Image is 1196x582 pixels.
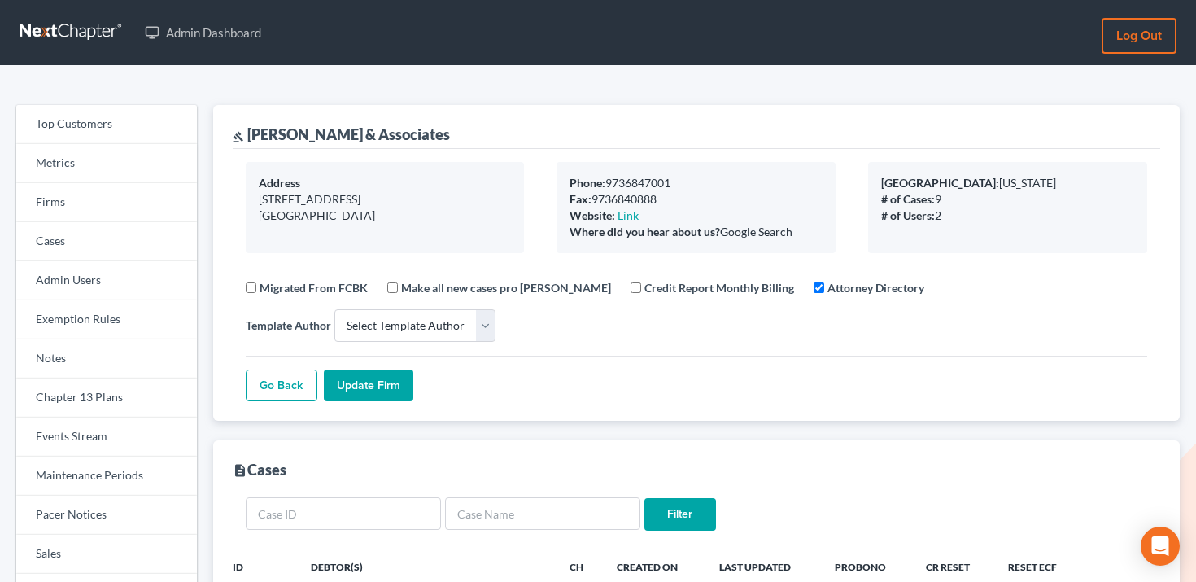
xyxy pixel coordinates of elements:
[259,191,512,208] div: [STREET_ADDRESS]
[827,279,924,296] label: Attorney Directory
[570,176,605,190] b: Phone:
[644,279,794,296] label: Credit Report Monthly Billing
[16,535,197,574] a: Sales
[246,497,441,530] input: Case ID
[246,317,331,334] label: Template Author
[445,497,640,530] input: Case Name
[16,144,197,183] a: Metrics
[1141,527,1180,566] div: Open Intercom Messenger
[16,300,197,339] a: Exemption Rules
[16,496,197,535] a: Pacer Notices
[881,208,1134,224] div: 2
[570,224,823,240] div: Google Search
[881,208,935,222] b: # of Users:
[16,418,197,457] a: Events Stream
[570,192,591,206] b: Fax:
[570,191,823,208] div: 9736840888
[570,208,615,222] b: Website:
[16,261,197,300] a: Admin Users
[259,176,300,190] b: Address
[260,279,368,296] label: Migrated From FCBK
[618,208,639,222] a: Link
[137,18,269,47] a: Admin Dashboard
[233,463,247,478] i: description
[16,379,197,418] a: Chapter 13 Plans
[233,125,450,144] div: [PERSON_NAME] & Associates
[16,222,197,261] a: Cases
[570,175,823,191] div: 9736847001
[401,279,611,296] label: Make all new cases pro [PERSON_NAME]
[16,183,197,222] a: Firms
[233,131,244,142] i: gavel
[881,176,999,190] b: [GEOGRAPHIC_DATA]:
[1102,18,1176,54] a: Log out
[881,175,1134,191] div: [US_STATE]
[16,339,197,379] a: Notes
[233,460,286,479] div: Cases
[324,370,413,402] input: Update Firm
[16,457,197,496] a: Maintenance Periods
[644,498,716,531] input: Filter
[570,225,720,238] b: Where did you hear about us?
[246,370,317,402] a: Go Back
[881,191,1134,208] div: 9
[881,192,935,206] b: # of Cases:
[259,208,512,224] div: [GEOGRAPHIC_DATA]
[16,105,197,144] a: Top Customers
